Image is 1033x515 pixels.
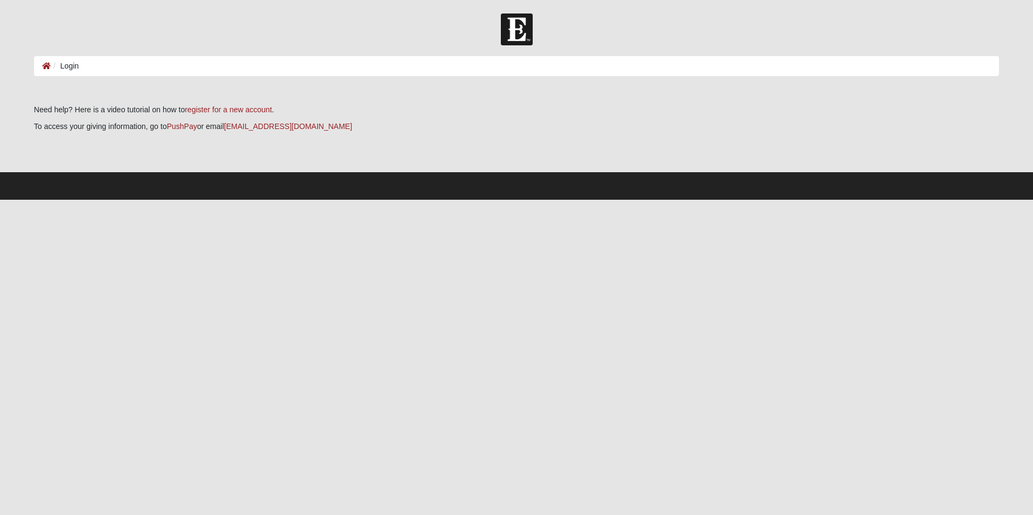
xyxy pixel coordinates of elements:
a: PushPay [167,122,197,131]
a: [EMAIL_ADDRESS][DOMAIN_NAME] [224,122,352,131]
img: Church of Eleven22 Logo [501,13,533,45]
p: Need help? Here is a video tutorial on how to . [34,104,999,116]
p: To access your giving information, go to or email [34,121,999,132]
li: Login [51,60,79,72]
a: register for a new account [185,105,272,114]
